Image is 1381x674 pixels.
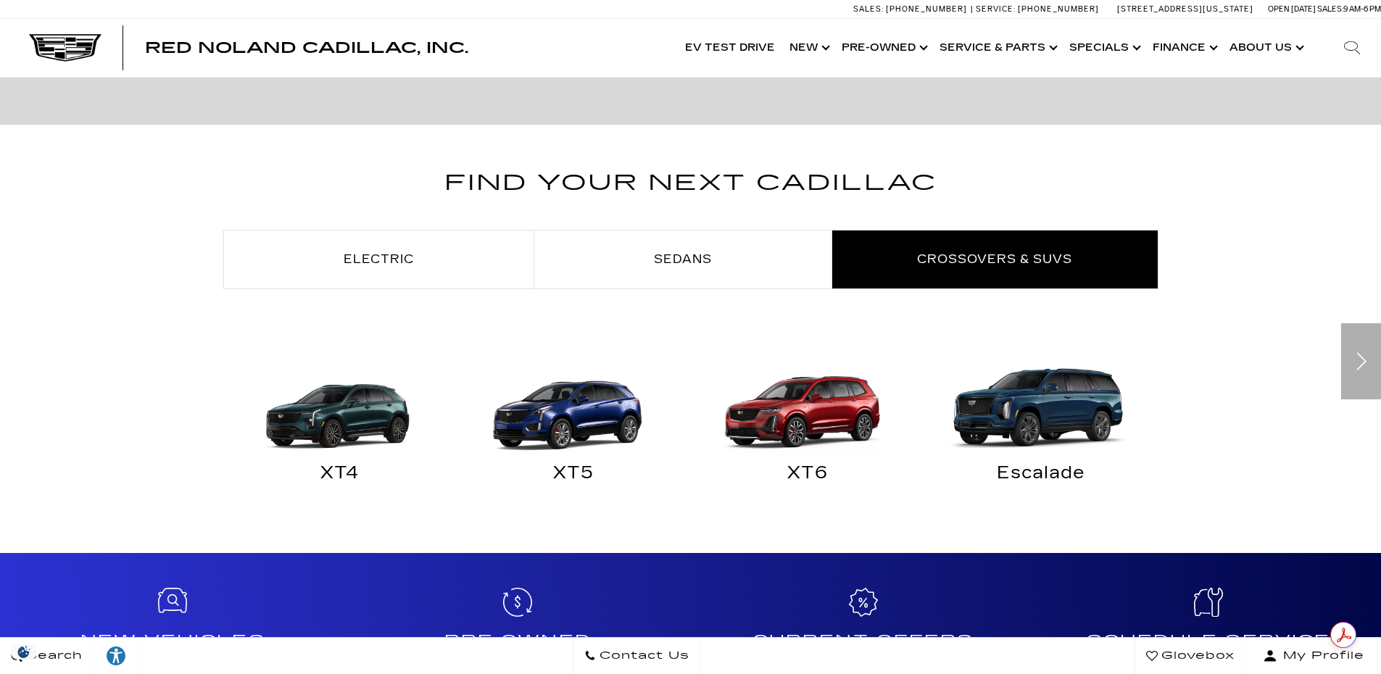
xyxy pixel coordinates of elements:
a: New [782,19,834,77]
a: Specials [1062,19,1145,77]
a: Glovebox [1135,638,1246,674]
img: Cadillac Dark Logo with Cadillac White Text [29,34,101,62]
span: Electric [344,252,414,266]
a: Crossovers & SUVs [832,230,1158,288]
div: Escalade [935,467,1148,486]
span: [PHONE_NUMBER] [886,4,967,14]
a: Sedans [534,230,831,288]
a: Pre-Owned [834,19,932,77]
a: Electric [224,230,534,288]
span: [PHONE_NUMBER] [1018,4,1099,14]
div: XT6 [702,467,914,486]
a: [STREET_ADDRESS][US_STATE] [1117,4,1253,14]
h4: Schedule Service [1042,628,1375,652]
span: Sedans [654,252,712,266]
span: Crossovers & SUVs [917,252,1072,266]
div: XT4 [234,467,447,486]
span: Search [22,646,83,666]
span: Sales: [853,4,884,14]
span: Open [DATE] [1268,4,1316,14]
img: XT5 [460,346,680,455]
a: Service: [PHONE_NUMBER] [971,5,1103,13]
span: 9 AM-6 PM [1343,4,1381,14]
h4: Pre-Owned [351,628,684,652]
h2: Find Your Next Cadillac [223,165,1158,219]
span: Glovebox [1158,646,1235,666]
a: XT4 XT4 [223,346,457,496]
a: Finance [1145,19,1222,77]
div: Next slide [1341,323,1381,399]
a: EV Test Drive [678,19,782,77]
span: Red Noland Cadillac, Inc. [145,39,468,57]
h4: New Vehicles [6,628,339,652]
a: Explore your accessibility options [94,638,138,674]
img: XT6 [698,346,918,455]
a: XT5 XT5 [457,346,691,496]
span: Service: [976,4,1016,14]
a: XT6 XT6 [691,346,925,496]
h4: Current Offers [697,628,1030,652]
img: XT4 [231,346,450,455]
section: Click to Open Cookie Consent Modal [7,644,41,660]
a: Sales: [PHONE_NUMBER] [853,5,971,13]
a: About Us [1222,19,1309,77]
span: Sales: [1317,4,1343,14]
button: Open user profile menu [1246,638,1381,674]
a: Contact Us [573,638,701,674]
div: XT5 [468,467,680,486]
a: Service & Parts [932,19,1062,77]
img: Escalade [932,346,1151,455]
img: Opt-Out Icon [7,644,41,660]
a: Red Noland Cadillac, Inc. [145,41,468,55]
a: Escalade Escalade [924,346,1158,496]
span: My Profile [1277,646,1364,666]
div: Explore your accessibility options [94,645,138,667]
span: Contact Us [596,646,689,666]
